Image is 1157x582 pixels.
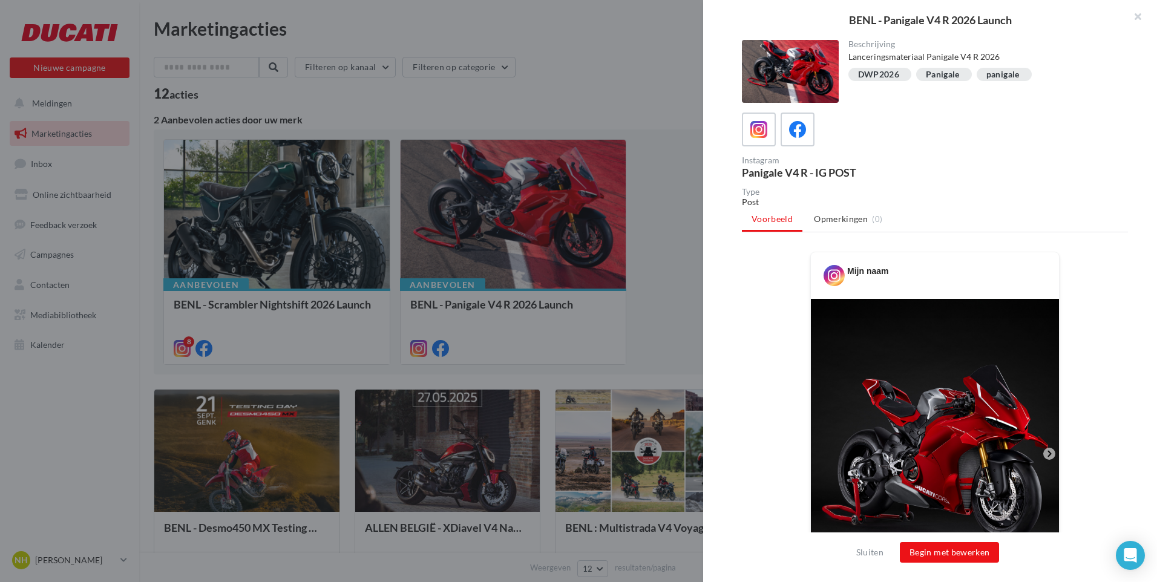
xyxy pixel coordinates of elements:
[742,188,1128,196] div: Type
[851,545,888,560] button: Sluiten
[926,70,960,79] div: Panigale
[814,213,868,225] span: Opmerkingen
[742,167,930,178] div: Panigale V4 R - IG POST
[900,542,999,563] button: Begin met bewerken
[986,70,1020,79] div: panigale
[858,70,899,79] div: DWP2026
[847,265,888,277] div: Mijn naam
[848,51,1119,63] div: Lanceringsmateriaal Panigale V4 R 2026
[1116,541,1145,570] div: Open Intercom Messenger
[872,214,882,224] span: (0)
[848,40,1119,48] div: Beschrijving
[723,15,1138,25] div: BENL - Panigale V4 R 2026 Launch
[742,156,930,165] div: Instagram
[742,196,1128,208] div: Post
